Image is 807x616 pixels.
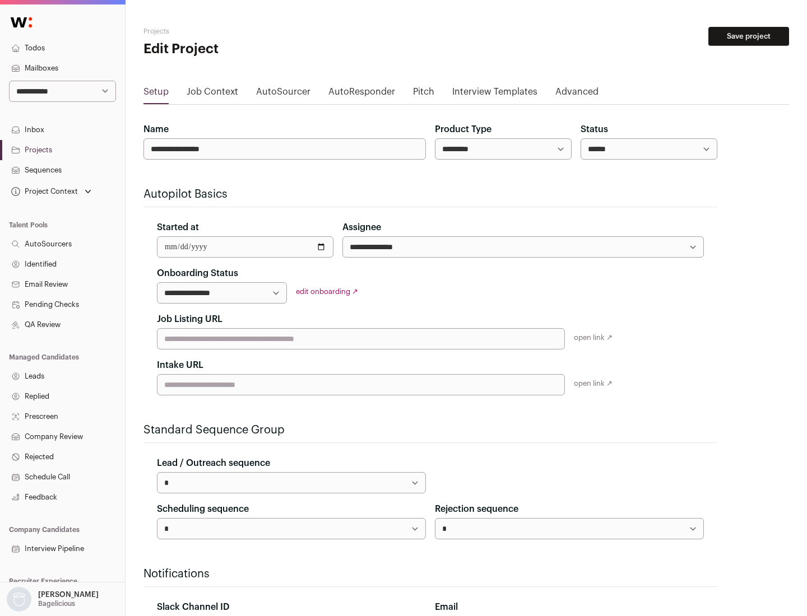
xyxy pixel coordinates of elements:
[143,566,717,582] h2: Notifications
[143,40,359,58] h1: Edit Project
[708,27,789,46] button: Save project
[9,184,94,199] button: Open dropdown
[435,123,491,136] label: Product Type
[256,85,310,103] a: AutoSourcer
[157,600,229,614] label: Slack Channel ID
[581,123,608,136] label: Status
[4,587,101,612] button: Open dropdown
[157,358,203,372] label: Intake URL
[143,422,717,438] h2: Standard Sequence Group
[328,85,395,103] a: AutoResponder
[296,288,358,295] a: edit onboarding ↗
[4,11,38,34] img: Wellfound
[38,590,99,599] p: [PERSON_NAME]
[157,456,270,470] label: Lead / Outreach sequence
[157,312,222,326] label: Job Listing URL
[143,27,359,36] h2: Projects
[157,221,199,234] label: Started at
[435,600,704,614] div: Email
[143,85,169,103] a: Setup
[187,85,238,103] a: Job Context
[452,85,537,103] a: Interview Templates
[38,599,75,608] p: Bagelicious
[555,85,599,103] a: Advanced
[143,123,169,136] label: Name
[157,502,249,516] label: Scheduling sequence
[413,85,434,103] a: Pitch
[342,221,381,234] label: Assignee
[157,267,238,280] label: Onboarding Status
[9,187,78,196] div: Project Context
[143,186,717,202] h2: Autopilot Basics
[435,502,518,516] label: Rejection sequence
[7,587,31,612] img: nopic.png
